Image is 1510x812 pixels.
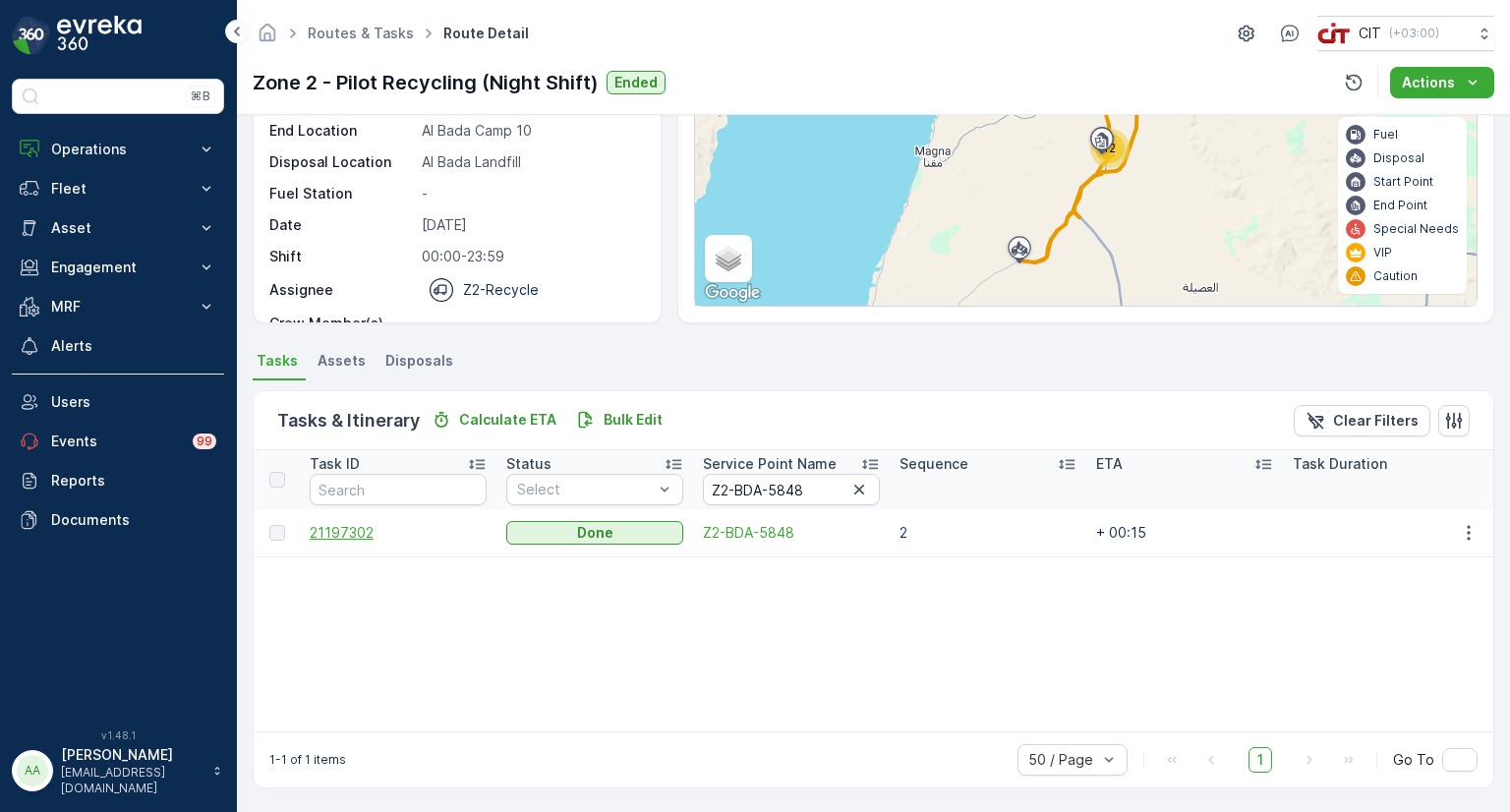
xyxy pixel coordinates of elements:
[51,392,216,412] p: Users
[310,523,487,543] a: 21197302
[51,336,216,356] p: Alerts
[1373,268,1418,284] p: Caution
[459,410,556,430] p: Calculate ETA
[1373,150,1424,166] p: Disposal
[51,140,185,159] p: Operations
[51,471,216,491] p: Reports
[703,474,880,505] input: Search
[707,237,750,280] a: Layers
[269,152,414,172] p: Disposal Location
[12,500,224,540] a: Documents
[1373,174,1433,190] p: Start Point
[253,68,599,97] p: Zone 2 - Pilot Recycling (Night Shift)
[1096,454,1123,474] p: ETA
[506,521,683,545] button: Done
[703,523,880,543] a: Z2-BDA-5848
[269,121,414,141] p: End Location
[1317,16,1494,51] button: CIT(+03:00)
[318,351,366,371] span: Assets
[700,280,765,306] img: Google
[308,25,414,41] a: Routes & Tasks
[51,432,181,451] p: Events
[422,247,639,266] p: 00:00-23:59
[1249,747,1272,773] span: 1
[1390,67,1494,98] button: Actions
[463,280,539,300] p: Z2-Recycle
[1402,73,1455,92] p: Actions
[269,215,414,235] p: Date
[57,16,142,55] img: logo_dark-DEwI_e13.png
[1359,24,1381,43] p: CIT
[12,729,224,741] span: v 1.48.1
[12,248,224,287] button: Engagement
[568,408,670,432] button: Bulk Edit
[61,745,203,765] p: [PERSON_NAME]
[12,16,51,55] img: logo
[1333,411,1419,431] p: Clear Filters
[12,745,224,796] button: AA[PERSON_NAME][EMAIL_ADDRESS][DOMAIN_NAME]
[506,454,552,474] p: Status
[1294,405,1430,436] button: Clear Filters
[1317,23,1351,44] img: cit-logo_pOk6rL0.png
[197,434,212,449] p: 99
[1373,221,1459,237] p: Special Needs
[277,407,420,435] p: Tasks & Itinerary
[12,422,224,461] a: Events99
[269,247,414,266] p: Shift
[703,454,837,474] p: Service Point Name
[269,280,333,300] p: Assignee
[439,24,533,43] span: Route Detail
[700,280,765,306] a: Open this area in Google Maps (opens a new window)
[1086,509,1283,556] td: + 00:15
[517,480,653,499] p: Select
[61,765,203,796] p: [EMAIL_ADDRESS][DOMAIN_NAME]
[890,509,1086,556] td: 2
[17,755,48,786] div: AA
[51,297,185,317] p: MRF
[257,29,278,46] a: Homepage
[269,752,346,768] p: 1-1 of 1 items
[51,218,185,238] p: Asset
[424,408,564,432] button: Calculate ETA
[310,474,487,505] input: Search
[422,121,639,141] p: Al Bada Camp 10
[1373,198,1427,213] p: End Point
[422,215,639,235] p: [DATE]
[269,525,285,541] div: Toggle Row Selected
[1293,454,1387,474] p: Task Duration
[422,314,639,333] p: -
[12,208,224,248] button: Asset
[191,88,210,104] p: ⌘B
[385,351,453,371] span: Disposals
[12,326,224,366] a: Alerts
[269,314,414,333] p: Crew Member(s)
[422,152,639,172] p: Al Bada Landfill
[12,169,224,208] button: Fleet
[51,510,216,530] p: Documents
[1393,750,1434,770] span: Go To
[310,454,360,474] p: Task ID
[257,351,298,371] span: Tasks
[12,382,224,422] a: Users
[614,73,658,92] p: Ended
[1389,26,1439,41] p: ( +03:00 )
[12,130,224,169] button: Operations
[604,410,663,430] p: Bulk Edit
[51,258,185,277] p: Engagement
[422,184,639,203] p: -
[900,454,968,474] p: Sequence
[12,461,224,500] a: Reports
[577,523,613,543] p: Done
[12,287,224,326] button: MRF
[1373,127,1398,143] p: Fuel
[269,184,414,203] p: Fuel Station
[607,71,666,94] button: Ended
[51,179,185,199] p: Fleet
[1373,245,1392,261] p: VIP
